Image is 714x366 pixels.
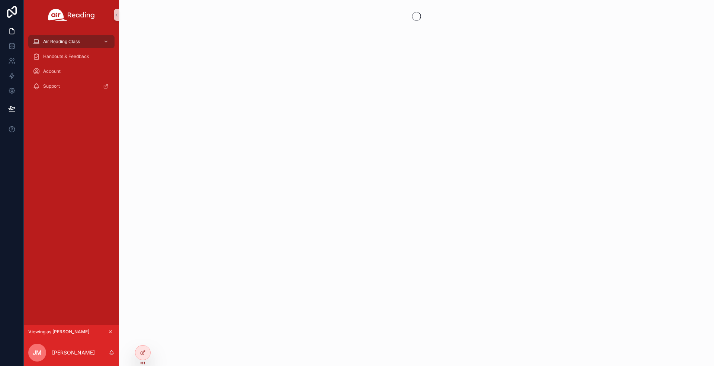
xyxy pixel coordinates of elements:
[33,348,42,357] span: JM
[28,65,115,78] a: Account
[28,80,115,93] a: Support
[43,83,60,89] span: Support
[43,54,89,59] span: Handouts & Feedback
[43,68,61,74] span: Account
[48,9,95,21] img: App logo
[24,30,119,103] div: scrollable content
[28,329,89,335] span: Viewing as [PERSON_NAME]
[43,39,80,45] span: Air Reading Class
[28,35,115,48] a: Air Reading Class
[52,349,95,356] p: [PERSON_NAME]
[28,50,115,63] a: Handouts & Feedback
